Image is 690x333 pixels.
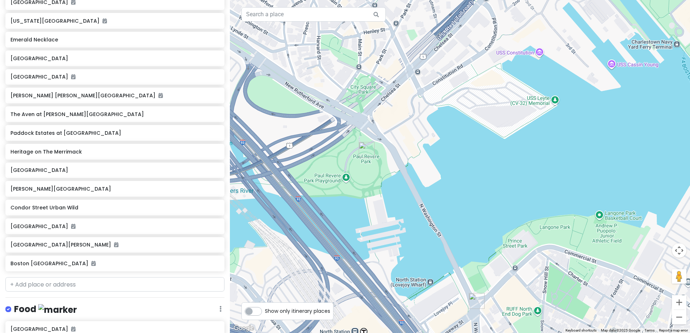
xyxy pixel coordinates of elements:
[10,204,219,211] h6: Condor Street Urban Wild
[672,243,686,258] button: Map camera controls
[91,261,96,266] i: Added to itinerary
[10,92,219,99] h6: [PERSON_NAME] [PERSON_NAME][GEOGRAPHIC_DATA]
[158,93,163,98] i: Added to itinerary
[241,7,386,22] input: Search a place
[359,142,375,158] div: Paul Revere Park
[71,224,75,229] i: Added to itinerary
[659,328,688,332] a: Report a map error
[10,111,219,117] h6: The Aven at [PERSON_NAME][GEOGRAPHIC_DATA]
[102,18,107,23] i: Added to itinerary
[601,328,640,332] span: Map data ©2025 Google
[672,295,686,310] button: Zoom in
[232,324,256,333] img: Google
[71,327,75,332] i: Added to itinerary
[10,260,219,267] h6: Boston [GEOGRAPHIC_DATA]
[10,223,219,230] h6: [GEOGRAPHIC_DATA]
[10,74,219,80] h6: [GEOGRAPHIC_DATA]
[14,303,77,315] h4: Food
[10,167,219,173] h6: [GEOGRAPHIC_DATA]
[232,324,256,333] a: Open this area in Google Maps (opens a new window)
[38,304,77,315] img: marker
[10,148,219,155] h6: Heritage on The Merrimack
[71,74,75,79] i: Added to itinerary
[10,18,219,24] h6: [US_STATE][GEOGRAPHIC_DATA]
[5,277,224,292] input: + Add place or address
[114,242,118,247] i: Added to itinerary
[10,55,219,62] h6: [GEOGRAPHIC_DATA]
[672,310,686,324] button: Zoom out
[469,293,485,309] div: Freedom Trail
[10,241,219,248] h6: [GEOGRAPHIC_DATA][PERSON_NAME]
[645,328,655,332] a: Terms (opens in new tab)
[10,130,219,136] h6: Paddock Estates at [GEOGRAPHIC_DATA]
[10,186,219,192] h6: [PERSON_NAME][GEOGRAPHIC_DATA]
[10,36,219,43] h6: Emerald Necklace
[10,326,219,332] h6: [GEOGRAPHIC_DATA]
[565,328,597,333] button: Keyboard shortcuts
[265,307,330,315] span: Show only itinerary places
[672,269,686,284] button: Drag Pegman onto the map to open Street View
